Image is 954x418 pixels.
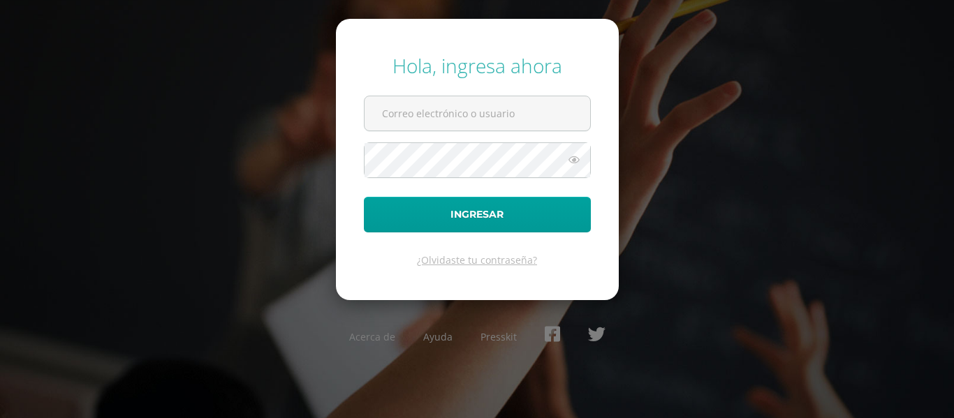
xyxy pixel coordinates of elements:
[417,253,537,267] a: ¿Olvidaste tu contraseña?
[364,197,591,232] button: Ingresar
[365,96,590,130] input: Correo electrónico o usuario
[349,330,395,343] a: Acerca de
[364,52,591,79] div: Hola, ingresa ahora
[423,330,453,343] a: Ayuda
[480,330,517,343] a: Presskit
